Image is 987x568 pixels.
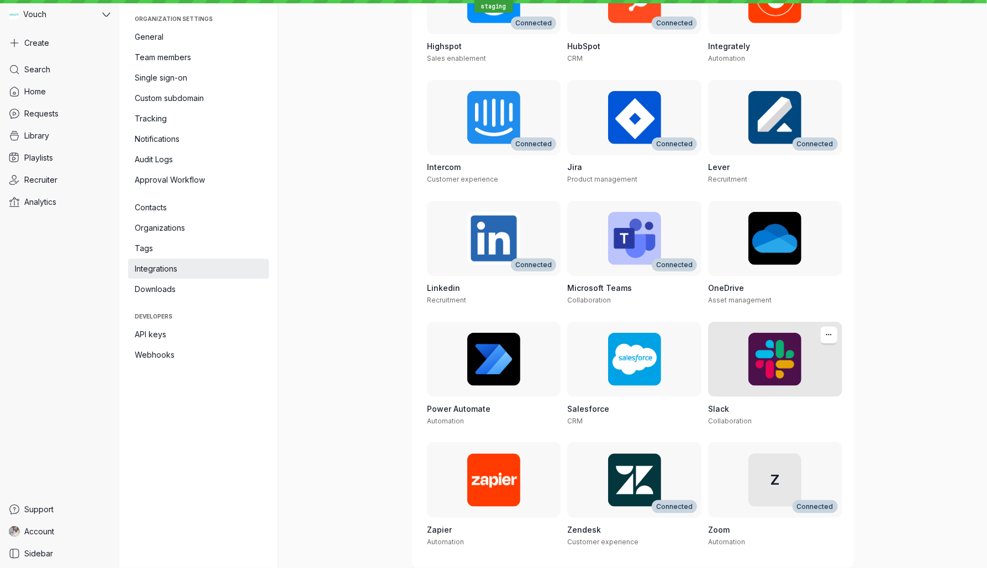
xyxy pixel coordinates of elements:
a: Gary Zurnamer avatarAccount [4,522,115,542]
span: Salesforce [567,404,609,413]
span: Playlists [24,152,53,163]
a: Home [4,82,115,102]
span: Create [24,38,49,49]
span: API keys [135,329,262,340]
span: Collaboration [567,296,611,304]
span: Audit Logs [135,154,262,165]
div: Connected [511,258,556,272]
span: Support [24,504,54,515]
img: Gary Zurnamer avatar [9,526,20,537]
a: Recruiter [4,170,115,190]
span: Vouch [23,9,46,20]
div: Connected [652,137,697,151]
div: Connected [652,500,697,513]
span: Power Automate [427,404,490,413]
a: Notifications [128,129,269,149]
span: Tags [135,243,262,254]
span: Lever [708,162,730,172]
img: Vouch avatar [9,9,19,19]
span: CRM [567,54,583,62]
span: HubSpot [567,41,600,51]
span: Notifications [135,134,262,145]
span: Team members [135,52,262,63]
button: More actions [820,326,838,344]
span: Highspot [427,41,462,51]
span: CRM [567,417,583,425]
a: Audit Logs [128,150,269,169]
a: Tags [128,238,269,258]
span: Developers [135,313,262,320]
span: Intercom [427,162,461,172]
span: Integrately [708,41,750,51]
span: Library [24,130,49,141]
a: Single sign-on [128,68,269,88]
span: Sales enablement [427,54,486,62]
span: Sidebar [24,548,53,559]
div: Vouch [4,4,100,24]
span: Asset management [708,296,772,304]
span: Single sign-on [135,72,262,83]
span: Recruitment [708,175,747,183]
span: Automation [708,538,745,546]
span: Automation [427,538,464,546]
span: Contacts [135,202,262,213]
a: Analytics [4,192,115,212]
a: Custom subdomain [128,88,269,108]
span: Customer experience [567,538,638,546]
span: Zendesk [567,525,601,534]
span: Integrations [135,263,262,274]
span: Zapier [427,525,452,534]
a: Library [4,126,115,146]
span: OneDrive [708,283,744,293]
div: Connected [652,258,697,272]
div: Connected [511,17,556,30]
span: Recruitment [427,296,466,304]
span: Automation [708,54,745,62]
span: Zoom [708,525,730,534]
a: General [128,27,269,47]
a: Team members [128,47,269,67]
span: Requests [24,108,59,119]
span: Custom subdomain [135,93,262,104]
div: Connected [511,137,556,151]
div: Connected [652,17,697,30]
span: Approval Workflow [135,174,262,185]
span: Organizations [135,222,262,233]
span: Webhooks [135,349,262,360]
span: Product management [567,175,637,183]
a: Webhooks [128,345,269,365]
a: Organizations [128,218,269,238]
span: Search [24,64,50,75]
span: Account [24,526,54,537]
span: Automation [427,417,464,425]
span: Organization settings [135,15,262,22]
a: API keys [128,325,269,344]
a: Sidebar [4,544,115,564]
button: Vouch avatarVouch [4,4,115,24]
span: Customer experience [427,175,498,183]
button: Create [4,33,115,53]
a: Integrations [128,259,269,279]
span: Microsoft Teams [567,283,632,293]
a: Downloads [128,279,269,299]
span: Home [24,86,46,97]
a: Support [4,500,115,519]
div: Connected [793,137,838,151]
span: Analytics [24,197,56,208]
span: Jira [567,162,582,172]
span: General [135,31,262,43]
a: Playlists [4,148,115,168]
span: Slack [708,404,729,413]
span: Linkedin [427,283,460,293]
span: Downloads [135,284,262,295]
a: Contacts [128,198,269,217]
span: Collaboration [708,417,752,425]
a: Search [4,60,115,79]
a: Requests [4,104,115,124]
a: Tracking [128,109,269,129]
div: Connected [793,500,838,513]
span: Recruiter [24,174,57,185]
span: Tracking [135,113,262,124]
a: Approval Workflow [128,170,269,190]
